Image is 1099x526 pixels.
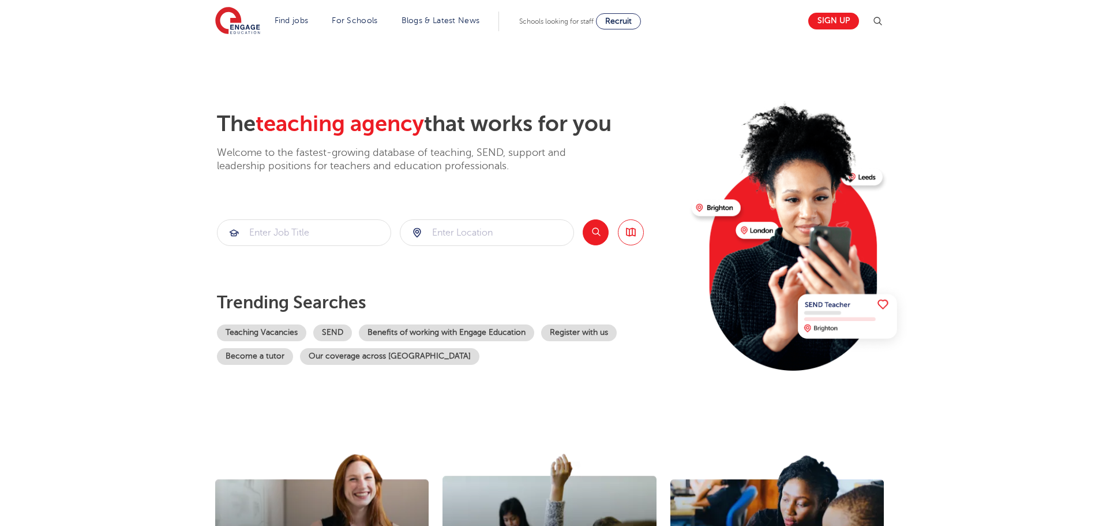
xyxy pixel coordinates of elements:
[275,16,309,25] a: Find jobs
[215,7,260,36] img: Engage Education
[217,220,391,245] input: Submit
[217,146,598,173] p: Welcome to the fastest-growing database of teaching, SEND, support and leadership positions for t...
[217,324,306,341] a: Teaching Vacancies
[583,219,609,245] button: Search
[300,348,479,365] a: Our coverage across [GEOGRAPHIC_DATA]
[313,324,352,341] a: SEND
[217,111,682,137] h2: The that works for you
[217,348,293,365] a: Become a tutor
[217,219,391,246] div: Submit
[808,13,859,29] a: Sign up
[519,17,594,25] span: Schools looking for staff
[605,17,632,25] span: Recruit
[402,16,480,25] a: Blogs & Latest News
[217,292,682,313] p: Trending searches
[359,324,534,341] a: Benefits of working with Engage Education
[541,324,617,341] a: Register with us
[400,219,574,246] div: Submit
[596,13,641,29] a: Recruit
[332,16,377,25] a: For Schools
[400,220,573,245] input: Submit
[256,111,424,136] span: teaching agency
